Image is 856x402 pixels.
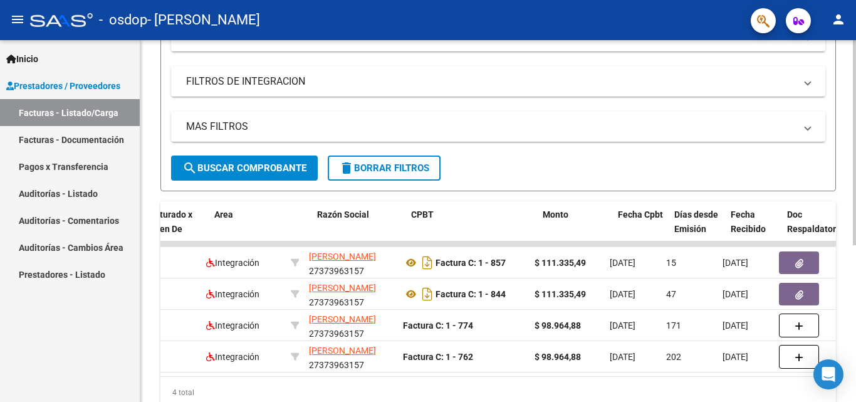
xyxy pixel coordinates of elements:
i: Descargar documento [419,284,436,304]
mat-expansion-panel-header: FILTROS DE INTEGRACION [171,66,825,97]
span: Buscar Comprobante [182,162,306,174]
span: Integración [206,289,259,299]
span: Integración [206,258,259,268]
mat-expansion-panel-header: MAS FILTROS [171,112,825,142]
span: [DATE] [610,289,635,299]
datatable-header-cell: Fecha Cpbt [613,201,669,257]
span: 15 [666,258,676,268]
span: [PERSON_NAME] [309,314,376,324]
span: [DATE] [723,320,748,331]
span: [DATE] [723,352,748,362]
span: [DATE] [723,289,748,299]
span: Area [214,209,233,220]
span: Razón Social [317,209,369,220]
div: 27373963157 [309,344,393,370]
span: 47 [666,289,676,299]
span: [DATE] [723,258,748,268]
strong: Factura C: 1 - 762 [403,352,473,362]
span: 202 [666,352,681,362]
span: Doc Respaldatoria [787,209,843,234]
span: 171 [666,320,681,331]
span: Prestadores / Proveedores [6,79,120,93]
datatable-header-cell: Facturado x Orden De [140,201,209,257]
datatable-header-cell: Fecha Recibido [726,201,782,257]
strong: $ 98.964,88 [535,352,581,362]
span: CPBT [411,209,434,220]
mat-panel-title: FILTROS DE INTEGRACION [186,75,795,88]
strong: Factura C: 1 - 774 [403,320,473,331]
span: Integración [206,352,259,362]
span: - osdop [99,6,147,34]
datatable-header-cell: Area [209,201,294,257]
datatable-header-cell: Monto [538,201,613,257]
strong: $ 111.335,49 [535,258,586,268]
span: Borrar Filtros [339,162,429,174]
mat-icon: search [182,161,197,176]
span: [PERSON_NAME] [309,283,376,293]
span: [DATE] [610,258,635,268]
div: Open Intercom Messenger [813,359,843,389]
span: [DATE] [610,352,635,362]
span: Fecha Cpbt [618,209,663,220]
span: [PERSON_NAME] [309,346,376,356]
span: - [PERSON_NAME] [147,6,260,34]
mat-icon: delete [339,161,354,176]
strong: $ 111.335,49 [535,289,586,299]
strong: Factura C: 1 - 857 [436,258,506,268]
span: Monto [543,209,568,220]
mat-panel-title: MAS FILTROS [186,120,795,134]
span: Facturado x Orden De [145,209,192,234]
button: Borrar Filtros [328,156,441,181]
datatable-header-cell: Razón Social [312,201,406,257]
span: [PERSON_NAME] [309,251,376,262]
span: Integración [206,320,259,331]
button: Buscar Comprobante [171,156,318,181]
mat-icon: person [831,12,846,27]
datatable-header-cell: CPBT [406,201,538,257]
div: 27373963157 [309,312,393,339]
span: Días desde Emisión [674,209,718,234]
datatable-header-cell: Días desde Emisión [669,201,726,257]
span: Inicio [6,52,38,66]
div: 27373963157 [309,250,393,276]
span: Fecha Recibido [731,209,766,234]
div: 27373963157 [309,281,393,307]
mat-icon: menu [10,12,25,27]
strong: $ 98.964,88 [535,320,581,331]
strong: Factura C: 1 - 844 [436,289,506,299]
span: [DATE] [610,320,635,331]
i: Descargar documento [419,253,436,273]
